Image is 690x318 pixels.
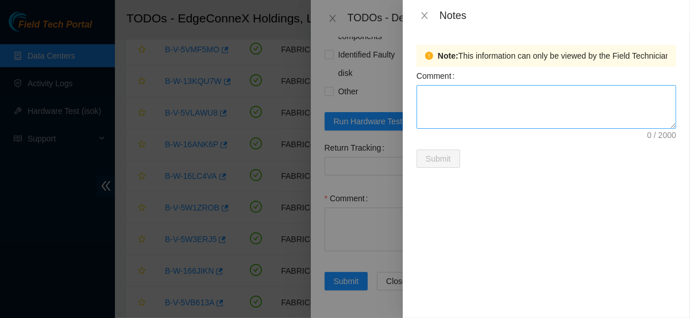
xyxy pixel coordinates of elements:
label: Comment [417,67,460,85]
button: Close [417,10,433,21]
strong: Note: [438,49,458,62]
span: close [420,11,429,20]
button: Submit [417,150,460,168]
div: Notes [440,9,676,22]
span: exclamation-circle [425,52,433,60]
textarea: Comment [417,85,676,129]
